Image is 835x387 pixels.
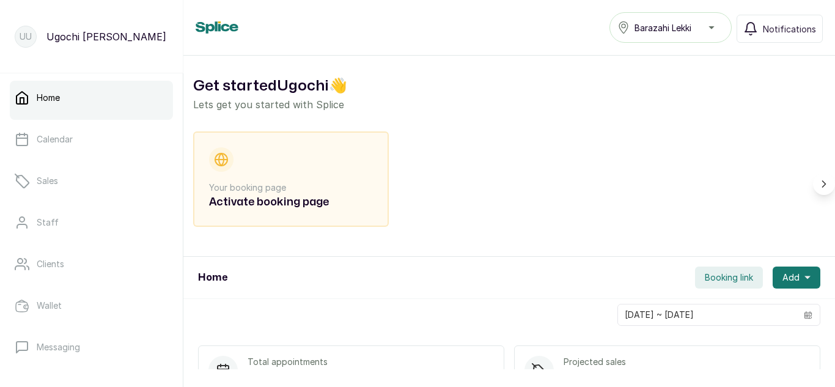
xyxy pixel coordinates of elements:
[198,270,227,285] h1: Home
[193,97,825,112] p: Lets get you started with Splice
[618,304,796,325] input: Select date
[10,289,173,323] a: Wallet
[37,92,60,104] p: Home
[564,356,655,368] p: Projected sales
[37,175,58,187] p: Sales
[10,330,173,364] a: Messaging
[37,133,73,146] p: Calendar
[804,311,812,319] svg: calendar
[695,267,763,289] button: Booking link
[705,271,753,284] span: Booking link
[209,194,373,211] h2: Activate booking page
[635,21,691,34] span: Barazahi Lekki
[20,31,32,43] p: UU
[782,271,800,284] span: Add
[813,173,835,195] button: Scroll right
[37,216,59,229] p: Staff
[10,122,173,157] a: Calendar
[37,341,80,353] p: Messaging
[773,267,820,289] button: Add
[248,356,328,368] p: Total appointments
[10,81,173,115] a: Home
[209,182,373,194] p: Your booking page
[37,300,62,312] p: Wallet
[193,75,825,97] h2: Get started Ugochi 👋
[609,12,732,43] button: Barazahi Lekki
[10,205,173,240] a: Staff
[37,258,64,270] p: Clients
[10,247,173,281] a: Clients
[737,15,823,43] button: Notifications
[10,164,173,198] a: Sales
[763,23,816,35] span: Notifications
[193,131,389,227] div: Your booking pageActivate booking page
[46,29,166,44] p: Ugochi [PERSON_NAME]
